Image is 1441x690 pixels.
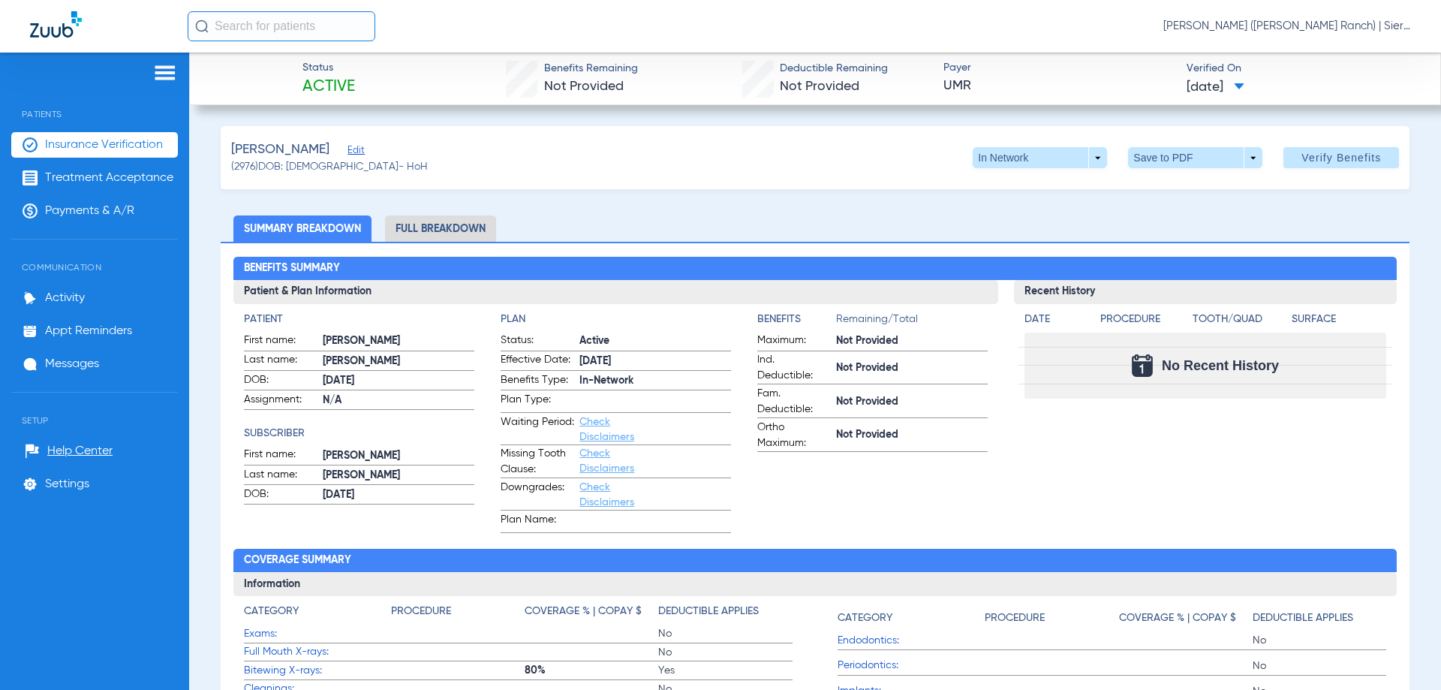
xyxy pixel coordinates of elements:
span: Downgrades: [501,480,574,510]
span: Verified On [1187,61,1417,77]
h4: Surface [1292,312,1386,327]
app-breakdown-title: Deductible Applies [658,604,792,625]
span: In-Network [579,373,731,389]
h4: Procedure [985,610,1045,626]
span: Edit [347,145,361,159]
span: (2976) DOB: [DEMOGRAPHIC_DATA] - HoH [231,159,428,175]
app-breakdown-title: Coverage % | Copay $ [1119,604,1253,631]
span: UMR [943,77,1174,95]
h4: Patient [244,312,474,327]
h3: Information [233,572,1397,596]
app-breakdown-title: Coverage % | Copay $ [525,604,658,625]
h4: Plan [501,312,731,327]
a: Help Center [25,444,113,459]
li: Summary Breakdown [233,215,372,242]
span: First name: [244,447,317,465]
h4: Date [1024,312,1088,327]
span: Ortho Maximum: [757,420,831,451]
span: No Recent History [1162,358,1279,373]
h3: Patient & Plan Information [233,280,998,304]
h4: Category [838,610,892,626]
span: [DATE] [1187,78,1244,97]
span: [PERSON_NAME] [323,468,474,484]
h2: Coverage Summary [233,549,1397,573]
app-breakdown-title: Surface [1292,312,1386,333]
span: Endodontics: [838,633,985,649]
h4: Subscriber [244,426,474,441]
app-breakdown-title: Tooth/Quad [1193,312,1287,333]
span: Setup [11,393,178,426]
span: Ind. Deductible: [757,352,831,384]
h4: Coverage % | Copay $ [525,604,642,619]
span: DOB: [244,487,317,505]
span: Not Provided [836,360,988,376]
span: Patients [11,86,178,119]
span: First name: [244,333,317,351]
img: Calendar [1132,354,1153,377]
span: Payer [943,60,1174,76]
span: DOB: [244,372,317,390]
img: Zuub Logo [30,11,82,38]
span: Benefits Remaining [544,61,638,77]
span: Appt Reminders [45,324,132,339]
span: Plan Type: [501,392,574,412]
span: Not Provided [836,394,988,410]
span: Assignment: [244,392,317,410]
span: No [658,626,792,641]
span: Plan Name: [501,512,574,532]
span: No [658,645,792,660]
span: Not Provided [544,80,624,93]
span: [DATE] [579,354,731,369]
span: Yes [658,663,792,678]
app-breakdown-title: Procedure [985,604,1118,631]
span: Last name: [244,352,317,370]
span: Settings [45,477,89,492]
span: Payments & A/R [45,203,134,218]
button: Save to PDF [1128,147,1262,168]
span: Verify Benefits [1301,152,1381,164]
span: N/A [323,393,474,408]
span: Bitewing X-rays: [244,663,391,679]
span: Full Mouth X-rays: [244,644,391,660]
h4: Deductible Applies [1253,610,1353,626]
h4: Tooth/Quad [1193,312,1287,327]
span: [PERSON_NAME] [231,140,329,159]
span: Remaining/Total [836,312,988,333]
span: [DATE] [323,373,474,389]
span: Not Provided [836,427,988,443]
span: [PERSON_NAME] [323,354,474,369]
span: Missing Tooth Clause: [501,446,574,478]
span: Not Provided [780,80,859,93]
a: Check Disclaimers [579,417,634,442]
span: Deductible Remaining [780,61,888,77]
span: No [1253,633,1386,648]
li: Full Breakdown [385,215,496,242]
h4: Procedure [1100,312,1187,327]
a: Check Disclaimers [579,448,634,474]
a: Check Disclaimers [579,482,634,508]
span: Status [302,60,355,76]
span: 80% [525,663,658,678]
app-breakdown-title: Procedure [391,604,525,625]
app-breakdown-title: Deductible Applies [1253,604,1386,631]
h4: Deductible Applies [658,604,759,619]
span: Waiting Period: [501,414,574,444]
app-breakdown-title: Category [244,604,391,625]
span: Periodontics: [838,658,985,673]
span: Messages [45,357,99,372]
h4: Coverage % | Copay $ [1119,610,1236,626]
span: [DATE] [323,487,474,503]
span: Benefits Type: [501,372,574,390]
app-breakdown-title: Benefits [757,312,836,333]
h3: Recent History [1014,280,1397,304]
app-breakdown-title: Category [838,604,985,631]
span: Not Provided [836,333,988,349]
button: Verify Benefits [1283,147,1399,168]
span: Communication [11,240,178,273]
input: Search for patients [188,11,375,41]
h2: Benefits Summary [233,257,1397,281]
span: Maximum: [757,333,831,351]
img: hamburger-icon [153,64,177,82]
